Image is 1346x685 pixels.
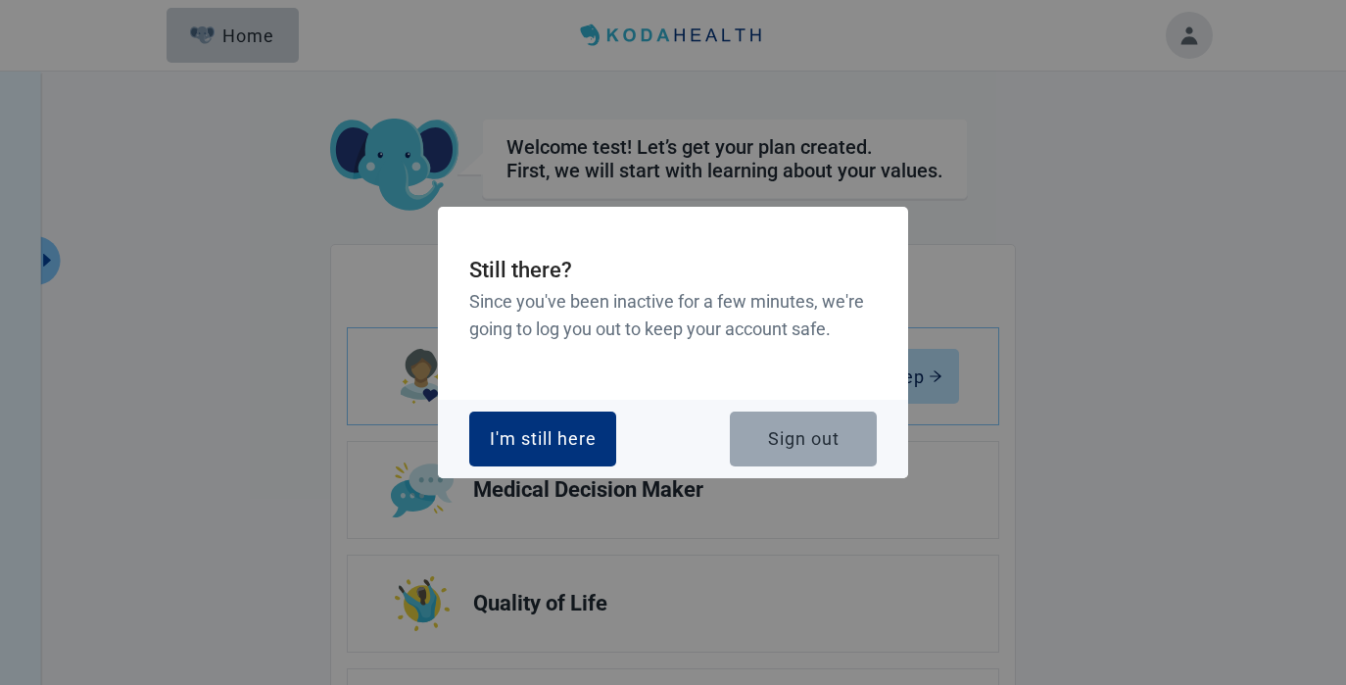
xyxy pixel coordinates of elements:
[490,429,597,449] div: I'm still here
[469,412,616,466] button: I'm still here
[469,254,877,288] h2: Still there?
[730,412,877,466] button: Sign out
[469,288,877,344] h3: Since you've been inactive for a few minutes, we're going to log you out to keep your account safe.
[768,429,840,449] div: Sign out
